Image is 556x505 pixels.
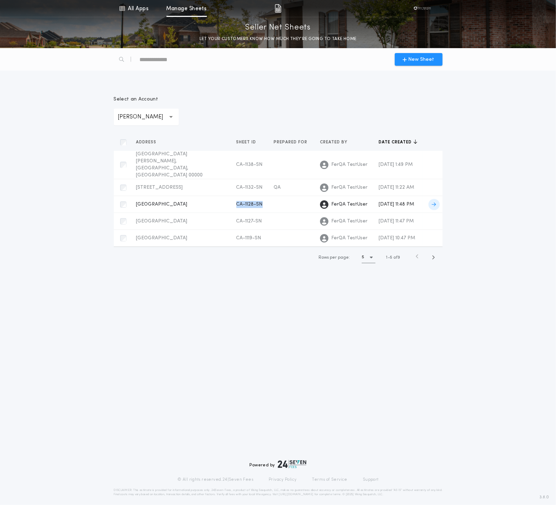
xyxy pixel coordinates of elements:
p: DISCLAIMER: This estimate is provided for informational purposes only. 24|Seven Fees, a product o... [114,488,443,497]
button: 5 [362,252,375,263]
span: [GEOGRAPHIC_DATA] [136,235,188,241]
span: [GEOGRAPHIC_DATA] [136,202,188,207]
span: 3.8.0 [539,494,549,500]
a: Terms of Service [312,477,347,483]
span: Prepared for [274,140,309,145]
div: Powered by [250,460,307,468]
span: Created by [320,140,349,145]
img: logo [278,460,307,468]
button: Date created [379,139,417,146]
a: [URL][DOMAIN_NAME] [279,493,313,496]
span: [GEOGRAPHIC_DATA][PERSON_NAME], [GEOGRAPHIC_DATA], [GEOGRAPHIC_DATA] 00000 [136,151,203,178]
p: LET YOUR CUSTOMERS KNOW HOW MUCH THEY’RE GOING TO TAKE HOME [199,35,357,43]
button: [PERSON_NAME] [114,109,179,125]
button: Created by [320,139,353,146]
img: vs-icon [412,5,433,12]
span: [STREET_ADDRESS] [136,185,183,190]
span: CA-1132-SN [236,185,263,190]
span: [DATE] 11:48 PM [379,202,414,207]
span: QA [274,185,281,190]
p: © All rights reserved. 24|Seven Fees [177,477,253,483]
span: CA-1127-SN [236,219,262,224]
span: FerQA TestUser [332,201,368,208]
span: FerQA TestUser [332,235,368,242]
span: CA-1138-SN [236,162,263,167]
a: Support [363,477,379,483]
span: Address [136,140,158,145]
a: Privacy Policy [269,477,297,483]
span: CA-1119-SN [236,235,261,241]
span: 5 [390,255,393,260]
span: FerQA TestUser [332,218,368,225]
button: Sheet ID [236,139,262,146]
span: FerQA TestUser [332,184,368,191]
span: [DATE] 11:22 AM [379,185,414,190]
span: New Sheet [408,56,434,63]
button: Address [136,139,162,146]
p: [PERSON_NAME] [118,113,175,121]
span: [DATE] 11:47 PM [379,219,414,224]
span: of 9 [394,254,400,261]
span: FerQA TestUser [332,161,368,168]
button: New Sheet [395,53,443,66]
span: [GEOGRAPHIC_DATA] [136,219,188,224]
img: img [275,4,281,13]
span: CA-1128-SN [236,202,263,207]
p: Select an Account [114,96,179,103]
span: [DATE] 1:49 PM [379,162,413,167]
span: Date created [379,140,413,145]
p: Seller Net Sheets [245,22,311,33]
span: 1 [386,255,388,260]
h1: 5 [362,254,364,261]
span: Rows per page: [319,255,350,260]
span: Sheet ID [236,140,258,145]
span: [DATE] 10:47 PM [379,235,416,241]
